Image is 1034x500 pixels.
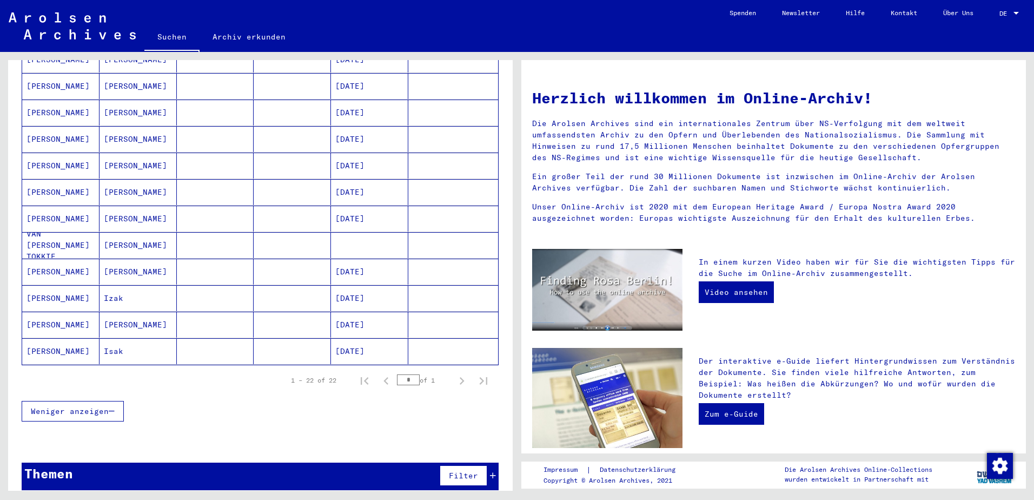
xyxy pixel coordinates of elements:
[22,179,100,205] mat-cell: [PERSON_NAME]
[22,126,100,152] mat-cell: [PERSON_NAME]
[999,10,1011,17] span: DE
[543,464,586,476] a: Impressum
[699,403,764,425] a: Zum e-Guide
[331,285,408,311] mat-cell: [DATE]
[440,465,487,486] button: Filter
[100,285,177,311] mat-cell: Izak
[100,338,177,364] mat-cell: Isak
[699,256,1015,279] p: In einem kurzen Video haben wir für Sie die wichtigsten Tipps für die Suche im Online-Archiv zusa...
[100,206,177,232] mat-cell: [PERSON_NAME]
[375,370,397,391] button: Previous page
[22,100,100,126] mat-cell: [PERSON_NAME]
[22,259,100,285] mat-cell: [PERSON_NAME]
[100,259,177,285] mat-cell: [PERSON_NAME]
[144,24,200,52] a: Suchen
[100,312,177,338] mat-cell: [PERSON_NAME]
[22,401,124,422] button: Weniger anzeigen
[22,232,100,258] mat-cell: VAN [PERSON_NAME] TOKKIE
[591,464,688,476] a: Datenschutzerklärung
[100,232,177,258] mat-cell: [PERSON_NAME]
[473,370,494,391] button: Last page
[331,126,408,152] mat-cell: [DATE]
[22,153,100,179] mat-cell: [PERSON_NAME]
[100,153,177,179] mat-cell: [PERSON_NAME]
[532,249,682,331] img: video.jpg
[22,338,100,364] mat-cell: [PERSON_NAME]
[100,73,177,99] mat-cell: [PERSON_NAME]
[699,281,774,303] a: Video ansehen
[9,12,136,40] img: Arolsen_neg.svg
[449,471,478,481] span: Filter
[532,348,682,448] img: eguide.jpg
[100,179,177,205] mat-cell: [PERSON_NAME]
[331,153,408,179] mat-cell: [DATE]
[397,375,451,385] div: of 1
[331,73,408,99] mat-cell: [DATE]
[331,259,408,285] mat-cell: [DATE]
[331,312,408,338] mat-cell: [DATE]
[331,100,408,126] mat-cell: [DATE]
[291,376,336,385] div: 1 – 22 of 22
[100,100,177,126] mat-cell: [PERSON_NAME]
[543,476,688,485] p: Copyright © Arolsen Archives, 2021
[200,24,299,50] a: Archiv erkunden
[22,206,100,232] mat-cell: [PERSON_NAME]
[354,370,375,391] button: First page
[24,464,73,483] div: Themen
[451,370,473,391] button: Next page
[331,206,408,232] mat-cell: [DATE]
[785,475,932,484] p: wurden entwickelt in Partnerschaft mit
[22,312,100,338] mat-cell: [PERSON_NAME]
[785,465,932,475] p: Die Arolsen Archives Online-Collections
[543,464,688,476] div: |
[532,87,1015,109] h1: Herzlich willkommen im Online-Archiv!
[532,201,1015,224] p: Unser Online-Archiv ist 2020 mit dem European Heritage Award / Europa Nostra Award 2020 ausgezeic...
[22,285,100,311] mat-cell: [PERSON_NAME]
[699,356,1015,401] p: Der interaktive e-Guide liefert Hintergrundwissen zum Verständnis der Dokumente. Sie finden viele...
[532,118,1015,163] p: Die Arolsen Archives sind ein internationales Zentrum über NS-Verfolgung mit dem weltweit umfasse...
[31,406,109,416] span: Weniger anzeigen
[532,171,1015,194] p: Ein großer Teil der rund 30 Millionen Dokumente ist inzwischen im Online-Archiv der Arolsen Archi...
[331,338,408,364] mat-cell: [DATE]
[22,73,100,99] mat-cell: [PERSON_NAME]
[331,179,408,205] mat-cell: [DATE]
[100,126,177,152] mat-cell: [PERSON_NAME]
[975,461,1015,488] img: yv_logo.png
[987,453,1013,479] img: Zustimmung ändern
